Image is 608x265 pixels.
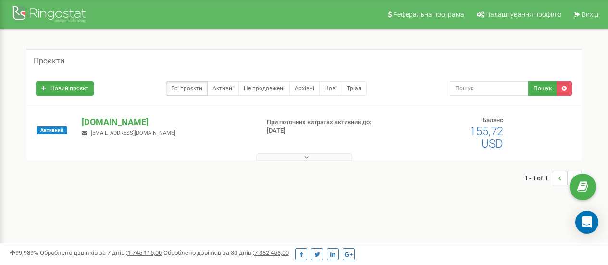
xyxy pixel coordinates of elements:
span: 1 - 1 of 1 [524,171,553,185]
span: Реферальна програма [393,11,464,18]
a: Тріал [342,81,367,96]
span: 155,72 USD [470,125,503,151]
div: Open Intercom Messenger [575,211,598,234]
span: Оброблено дзвінків за 30 днів : [163,249,289,256]
u: 1 745 115,00 [127,249,162,256]
button: Пошук [528,81,557,96]
a: Не продовжені [238,81,290,96]
span: Вихід [582,11,598,18]
span: Оброблено дзвінків за 7 днів : [40,249,162,256]
a: Всі проєкти [166,81,208,96]
a: Активні [207,81,239,96]
nav: ... [524,161,582,195]
span: Баланс [483,116,503,124]
h5: Проєкти [34,57,64,65]
p: [DOMAIN_NAME] [82,116,251,128]
a: Новий проєкт [36,81,94,96]
span: [EMAIL_ADDRESS][DOMAIN_NAME] [91,130,175,136]
span: 99,989% [10,249,38,256]
a: Нові [319,81,342,96]
p: При поточних витратах активний до: [DATE] [267,118,390,136]
u: 7 382 453,00 [254,249,289,256]
span: Активний [37,126,67,134]
input: Пошук [449,81,529,96]
span: Налаштування профілю [485,11,561,18]
a: Архівні [289,81,320,96]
